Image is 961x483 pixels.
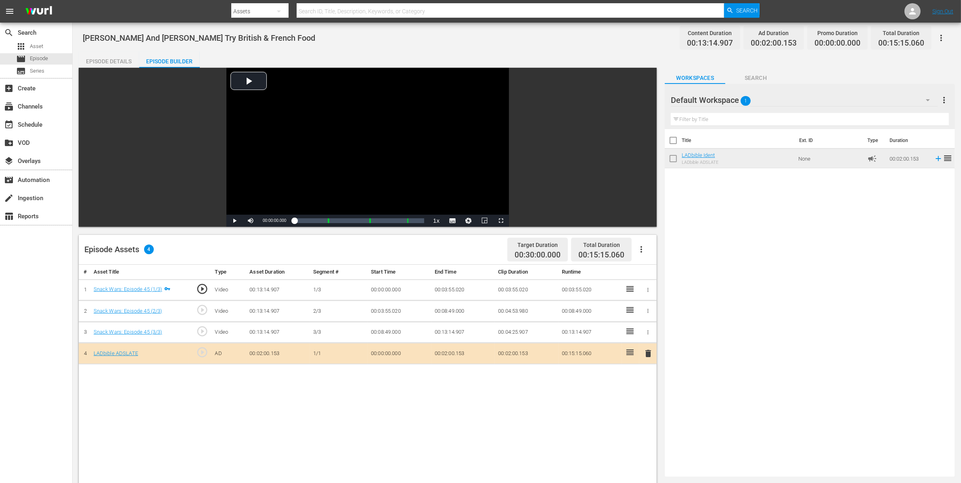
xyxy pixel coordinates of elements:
[863,129,885,152] th: Type
[294,218,424,223] div: Progress Bar
[211,265,246,280] th: Type
[687,27,733,39] div: Content Duration
[495,265,559,280] th: Clip Duration
[736,3,758,18] span: Search
[368,279,431,301] td: 00:00:00.000
[885,129,933,152] th: Duration
[867,154,877,163] span: Ad
[461,215,477,227] button: Jump To Time
[139,52,200,71] div: Episode Builder
[939,90,949,110] button: more_vert
[493,215,509,227] button: Fullscreen
[682,152,715,158] a: LADbible Ident
[79,343,90,364] td: 4
[368,265,431,280] th: Start Time
[79,301,90,322] td: 2
[211,301,246,322] td: Video
[431,343,495,364] td: 00:02:00.153
[495,301,559,322] td: 00:04:53.980
[934,154,943,163] svg: Add to Episode
[310,265,368,280] th: Segment #
[226,68,509,227] div: Video Player
[211,322,246,343] td: Video
[495,343,559,364] td: 00:02:00.153
[5,6,15,16] span: menu
[90,265,189,280] th: Asset Title
[795,149,864,168] td: None
[444,215,461,227] button: Subtitles
[94,329,162,335] a: Snack Wars: Episode 45 (3/3)
[665,73,725,83] span: Workspaces
[19,2,58,21] img: ans4CAIJ8jUAAAAAAAAAAAAAAAAAAAAAAAAgQb4GAAAAAAAAAAAAAAAAAAAAAAAAJMjXAAAAAAAAAAAAAAAAAAAAAAAAgAT5G...
[139,52,200,68] button: Episode Builder
[246,343,310,364] td: 00:02:00.153
[814,27,861,39] div: Promo Duration
[4,175,14,185] span: Automation
[196,346,208,358] span: play_circle_outline
[79,265,90,280] th: #
[515,239,561,251] div: Target Duration
[4,211,14,221] span: Reports
[84,245,154,254] div: Episode Assets
[94,286,162,292] a: Snack Wars: Episode 45 (1/3)
[741,92,751,109] span: 1
[4,193,14,203] span: Ingestion
[724,3,760,18] button: Search
[4,138,14,148] span: VOD
[878,27,924,39] div: Total Duration
[939,95,949,105] span: more_vert
[79,52,139,68] button: Episode Details
[30,42,43,50] span: Asset
[431,279,495,301] td: 00:03:55.020
[94,308,162,314] a: Snack Wars: Episode 45 (2/3)
[246,265,310,280] th: Asset Duration
[310,322,368,343] td: 3/3
[4,120,14,130] span: Schedule
[428,215,444,227] button: Playback Rate
[246,301,310,322] td: 00:13:14.907
[310,301,368,322] td: 2/3
[211,279,246,301] td: Video
[643,349,653,358] span: delete
[559,343,622,364] td: 00:15:15.060
[246,279,310,301] td: 00:13:14.907
[30,54,48,63] span: Episode
[83,33,315,43] span: [PERSON_NAME] And [PERSON_NAME] Try British & French Food
[30,67,44,75] span: Series
[263,218,286,223] span: 00:00:00.000
[559,301,622,322] td: 00:08:49.000
[79,279,90,301] td: 1
[4,156,14,166] span: Overlays
[477,215,493,227] button: Picture-in-Picture
[4,102,14,111] span: Channels
[144,245,154,254] span: 4
[226,215,243,227] button: Play
[79,322,90,343] td: 3
[16,54,26,64] span: Episode
[246,322,310,343] td: 00:13:14.907
[196,304,208,316] span: play_circle_outline
[559,322,622,343] td: 00:13:14.907
[725,73,786,83] span: Search
[687,39,733,48] span: 00:13:14.907
[682,129,794,152] th: Title
[196,283,208,295] span: play_circle_outline
[79,52,139,71] div: Episode Details
[578,250,624,259] span: 00:15:15.060
[794,129,863,152] th: Ext. ID
[559,279,622,301] td: 00:03:55.020
[196,325,208,337] span: play_circle_outline
[368,322,431,343] td: 00:08:49.000
[814,39,861,48] span: 00:00:00.000
[886,149,931,168] td: 00:02:00.153
[932,8,953,15] a: Sign Out
[16,42,26,51] span: Asset
[431,301,495,322] td: 00:08:49.000
[878,39,924,48] span: 00:15:15.060
[431,265,495,280] th: End Time
[16,66,26,76] span: Series
[211,343,246,364] td: AD
[751,27,797,39] div: Ad Duration
[495,279,559,301] td: 00:03:55.020
[943,153,953,163] span: reorder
